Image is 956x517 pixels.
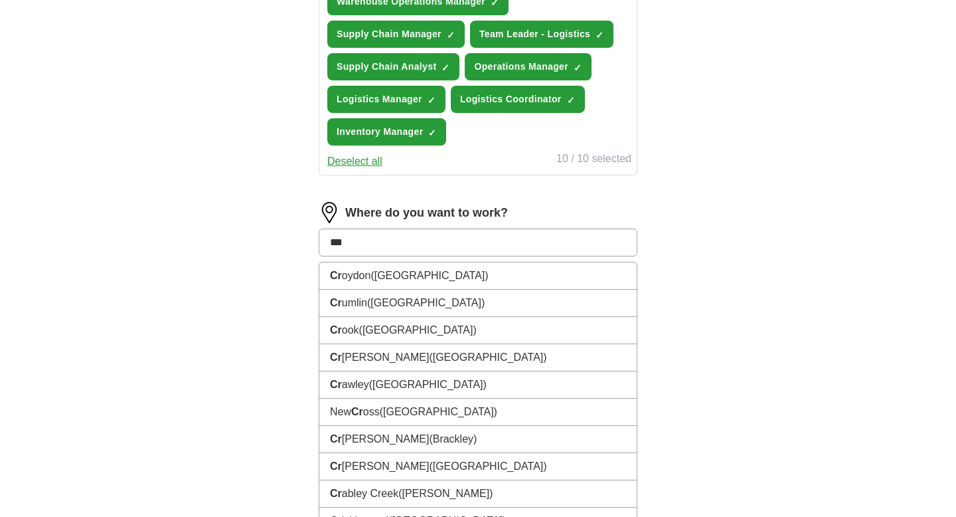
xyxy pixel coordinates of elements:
span: Supply Chain Analyst [337,60,436,74]
strong: Cr [351,406,363,417]
img: location.png [319,202,340,223]
strong: Cr [330,352,342,363]
span: ✓ [447,30,455,41]
strong: Cr [330,433,342,445]
li: [PERSON_NAME] [319,453,637,480]
span: ✓ [567,95,575,106]
span: ([GEOGRAPHIC_DATA]) [359,324,477,336]
span: ([GEOGRAPHIC_DATA]) [369,379,487,390]
li: awley [319,371,637,399]
span: ✓ [596,30,603,41]
span: ✓ [574,62,582,73]
button: Logistics Coordinator✓ [451,86,585,113]
button: Supply Chain Analyst✓ [327,53,459,80]
li: New oss [319,399,637,426]
span: ✓ [428,128,436,138]
label: Where do you want to work? [345,204,508,222]
span: Operations Manager [474,60,568,74]
span: ✓ [428,95,436,106]
span: Inventory Manager [337,125,423,139]
span: Logistics Manager [337,92,422,106]
button: Deselect all [327,154,382,169]
li: [PERSON_NAME] [319,344,637,371]
button: Operations Manager✓ [465,53,592,80]
li: abley Creek [319,480,637,508]
span: Team Leader - Logistics [479,27,590,41]
span: ([GEOGRAPHIC_DATA]) [429,461,546,472]
span: Logistics Coordinator [460,92,562,106]
strong: Cr [330,379,342,390]
span: ([PERSON_NAME]) [398,488,493,499]
li: ook [319,317,637,344]
strong: Cr [330,488,342,499]
button: Logistics Manager✓ [327,86,445,113]
strong: Cr [330,461,342,472]
button: Team Leader - Logistics✓ [470,21,613,48]
li: umlin [319,290,637,317]
span: (Brackley) [429,433,477,445]
span: ([GEOGRAPHIC_DATA]) [367,297,485,308]
strong: Cr [330,324,342,336]
li: [PERSON_NAME] [319,426,637,453]
li: oydon [319,262,637,290]
button: Inventory Manager✓ [327,118,446,146]
strong: Cr [330,270,342,281]
span: ([GEOGRAPHIC_DATA]) [429,352,546,363]
button: Supply Chain Manager✓ [327,21,465,48]
span: Supply Chain Manager [337,27,441,41]
span: ✓ [441,62,449,73]
div: 10 / 10 selected [556,151,631,169]
span: ([GEOGRAPHIC_DATA]) [370,270,488,281]
strong: Cr [330,297,342,308]
span: ([GEOGRAPHIC_DATA]) [380,406,497,417]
